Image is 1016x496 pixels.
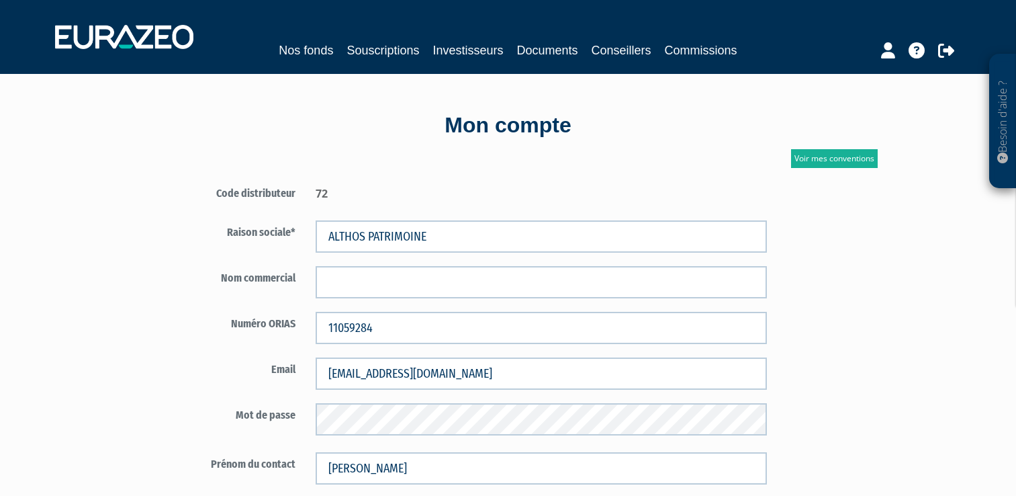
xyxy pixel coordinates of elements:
img: 1732889491-logotype_eurazeo_blanc_rvb.png [55,25,193,49]
label: Email [149,358,306,378]
a: Voir mes conventions [791,149,878,168]
p: Besoin d'aide ? [995,61,1011,182]
label: Nom commercial [149,266,306,286]
div: 72 [306,181,777,202]
label: Raison sociale* [149,220,306,241]
a: Nos fonds [279,41,333,60]
a: Souscriptions [347,41,419,60]
label: Prénom du contact [149,452,306,472]
a: Conseillers [592,41,651,60]
a: Commissions [665,41,737,60]
a: Investisseurs [432,41,503,60]
label: Numéro ORIAS [149,312,306,332]
label: Code distributeur [149,181,306,202]
label: Mot de passe [149,403,306,423]
a: Documents [517,41,578,60]
div: Mon compte [126,110,891,141]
